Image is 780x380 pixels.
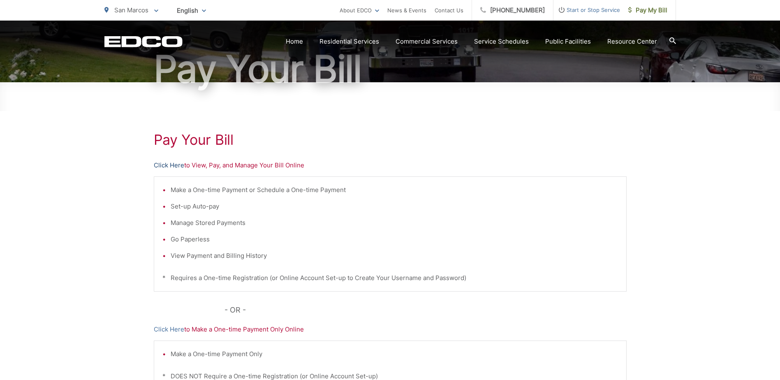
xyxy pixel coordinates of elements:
a: Click Here [154,324,184,334]
a: Contact Us [435,5,463,15]
a: EDCD logo. Return to the homepage. [104,36,183,47]
h1: Pay Your Bill [104,49,676,90]
a: Resource Center [607,37,657,46]
a: Public Facilities [545,37,591,46]
li: Manage Stored Payments [171,218,618,228]
h1: Pay Your Bill [154,132,627,148]
a: Click Here [154,160,184,170]
p: to Make a One-time Payment Only Online [154,324,627,334]
li: Make a One-time Payment Only [171,349,618,359]
a: About EDCO [340,5,379,15]
li: Set-up Auto-pay [171,202,618,211]
li: Go Paperless [171,234,618,244]
li: View Payment and Billing History [171,251,618,261]
p: to View, Pay, and Manage Your Bill Online [154,160,627,170]
span: Pay My Bill [628,5,667,15]
p: * Requires a One-time Registration (or Online Account Set-up to Create Your Username and Password) [162,273,618,283]
a: News & Events [387,5,426,15]
a: Commercial Services [396,37,458,46]
p: - OR - [225,304,627,316]
a: Residential Services [319,37,379,46]
a: Home [286,37,303,46]
li: Make a One-time Payment or Schedule a One-time Payment [171,185,618,195]
span: San Marcos [114,6,148,14]
a: Service Schedules [474,37,529,46]
span: English [171,3,212,18]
